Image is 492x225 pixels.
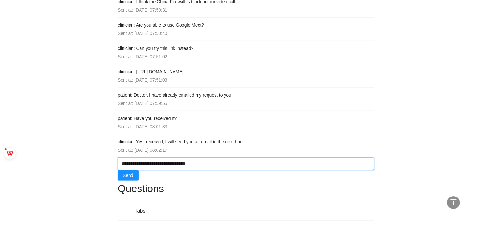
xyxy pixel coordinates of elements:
[118,45,374,52] h4: clinician: Can you try this link instead?
[118,6,374,13] div: Sent at: [DATE] 07:50:31
[118,123,374,130] div: Sent at: [DATE] 08:01:33
[118,170,139,181] button: Send
[118,147,374,154] div: Sent at: [DATE] 08:02:17
[130,207,151,215] span: Tabs
[450,198,457,206] span: vertical-align-top
[118,30,374,37] div: Sent at: [DATE] 07:50:40
[123,172,133,179] span: Send
[118,181,374,197] h1: Questions
[118,53,374,60] div: Sent at: [DATE] 07:51:02
[118,21,374,28] h4: clinician: Are you able to use Google Meet?
[118,76,374,84] div: Sent at: [DATE] 07:51:03
[118,68,374,75] h4: clinician: [URL][DOMAIN_NAME]
[118,100,374,107] div: Sent at: [DATE] 07:59:55
[118,92,374,99] h4: patient: Doctor, I have already emailed my request to you
[118,138,374,145] h4: clinician: Yes, received, I will send you an email in the next hour
[118,115,374,122] h4: patient: Have you received it?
